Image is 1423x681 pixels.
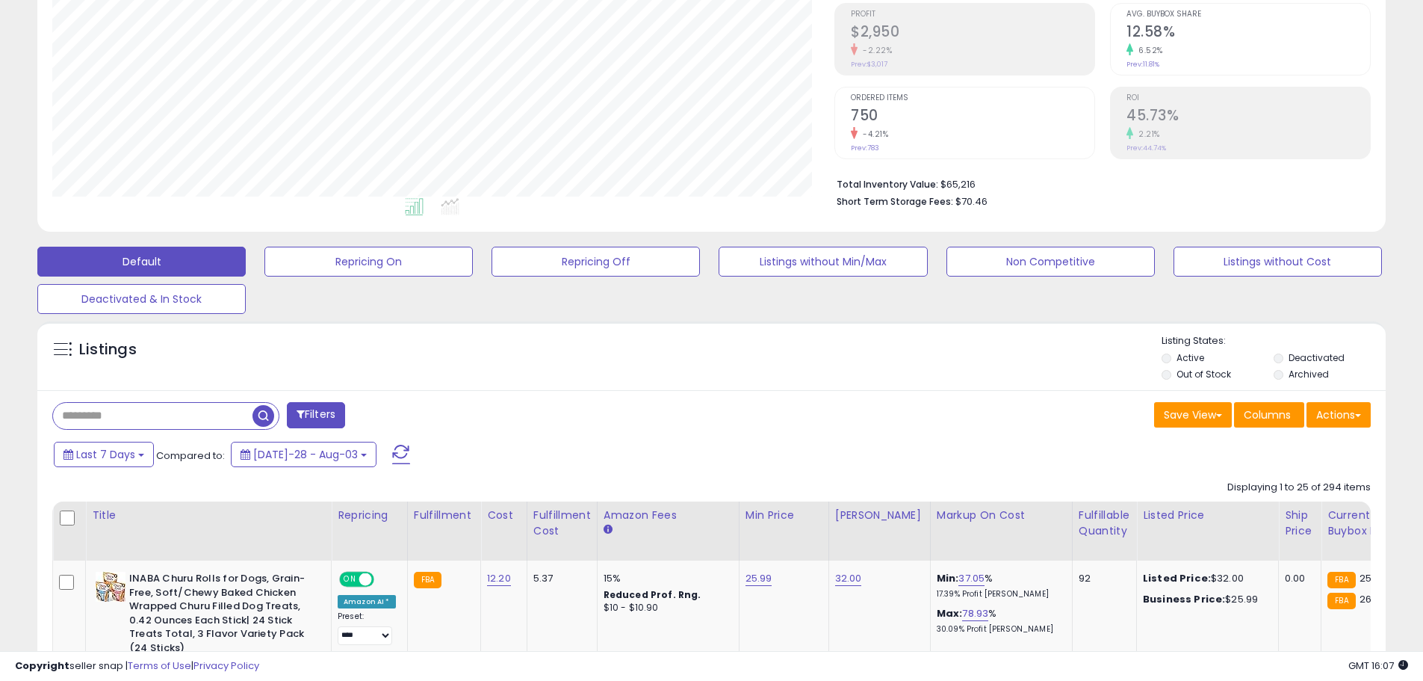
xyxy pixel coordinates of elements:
[129,572,311,659] b: INABA Churu Rolls for Dogs, Grain-Free, Soft/Chewy Baked Chicken Wrapped Churu Filled Dog Treats,...
[231,442,376,467] button: [DATE]-28 - Aug-03
[414,572,441,588] small: FBA
[1306,402,1371,428] button: Actions
[253,447,358,462] span: [DATE]-28 - Aug-03
[372,573,396,586] span: OFF
[1327,508,1404,539] div: Current Buybox Price
[37,284,246,314] button: Deactivated & In Stock
[1174,247,1382,277] button: Listings without Cost
[837,195,953,208] b: Short Term Storage Fees:
[851,144,879,152] small: Prev: 783
[338,611,396,645] div: Preset:
[1079,572,1125,585] div: 92
[414,508,474,523] div: Fulfillment
[851,94,1094,102] span: Ordered Items
[76,447,135,462] span: Last 7 Days
[851,23,1094,43] h2: $2,950
[1143,508,1272,523] div: Listed Price
[937,571,959,585] b: Min:
[937,508,1066,523] div: Markup on Cost
[946,247,1155,277] button: Non Competitive
[1289,368,1329,380] label: Archived
[15,659,259,674] div: seller snap | |
[937,572,1061,600] div: %
[604,508,733,523] div: Amazon Fees
[837,178,938,191] b: Total Inventory Value:
[79,339,137,360] h5: Listings
[338,595,396,608] div: Amazon AI *
[851,107,1094,127] h2: 750
[937,607,1061,635] div: %
[1126,23,1370,43] h2: 12.58%
[128,659,191,673] a: Terms of Use
[851,60,887,69] small: Prev: $3,017
[604,572,728,585] div: 15%
[1348,659,1408,673] span: 2025-08-11 16:07 GMT
[1154,402,1232,428] button: Save View
[1143,592,1225,606] b: Business Price:
[341,573,359,586] span: ON
[835,571,862,586] a: 32.00
[492,247,700,277] button: Repricing Off
[37,247,246,277] button: Default
[1126,107,1370,127] h2: 45.73%
[851,10,1094,19] span: Profit
[1143,572,1267,585] div: $32.00
[533,508,591,539] div: Fulfillment Cost
[338,508,401,523] div: Repricing
[937,606,963,620] b: Max:
[962,606,988,621] a: 78.93
[1126,144,1166,152] small: Prev: 44.74%
[1289,351,1345,364] label: Deactivated
[487,508,521,523] div: Cost
[1176,351,1204,364] label: Active
[54,442,154,467] button: Last 7 Days
[193,659,259,673] a: Privacy Policy
[858,129,888,140] small: -4.21%
[1285,508,1315,539] div: Ship Price
[1126,10,1370,19] span: Avg. Buybox Share
[937,589,1061,600] p: 17.39% Profit [PERSON_NAME]
[930,502,1072,561] th: The percentage added to the cost of goods (COGS) that forms the calculator for Min & Max prices.
[1126,94,1370,102] span: ROI
[1162,334,1386,348] p: Listing States:
[156,449,225,463] span: Compared to:
[1360,592,1387,606] span: 26.49
[604,523,613,537] small: Amazon Fees.
[955,194,988,209] span: $70.46
[1244,407,1291,422] span: Columns
[604,588,701,601] b: Reduced Prof. Rng.
[835,508,924,523] div: [PERSON_NAME]
[958,571,985,586] a: 37.05
[92,508,325,523] div: Title
[15,659,69,673] strong: Copyright
[533,572,586,585] div: 5.37
[1285,572,1309,585] div: 0.00
[1234,402,1304,428] button: Columns
[745,571,772,586] a: 25.99
[837,174,1360,192] li: $65,216
[858,45,892,56] small: -2.22%
[1126,60,1159,69] small: Prev: 11.81%
[1133,45,1163,56] small: 6.52%
[1143,593,1267,606] div: $25.99
[1176,368,1231,380] label: Out of Stock
[1133,129,1160,140] small: 2.21%
[487,571,511,586] a: 12.20
[96,572,125,602] img: 51fMh7XBsZL._SL40_.jpg
[745,508,822,523] div: Min Price
[1327,593,1355,609] small: FBA
[719,247,927,277] button: Listings without Min/Max
[1079,508,1130,539] div: Fulfillable Quantity
[287,402,345,428] button: Filters
[264,247,473,277] button: Repricing On
[1360,571,1386,585] span: 25.99
[604,602,728,614] div: $10 - $10.90
[1327,572,1355,588] small: FBA
[937,624,1061,635] p: 30.09% Profit [PERSON_NAME]
[1227,481,1371,495] div: Displaying 1 to 25 of 294 items
[1143,571,1211,585] b: Listed Price:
